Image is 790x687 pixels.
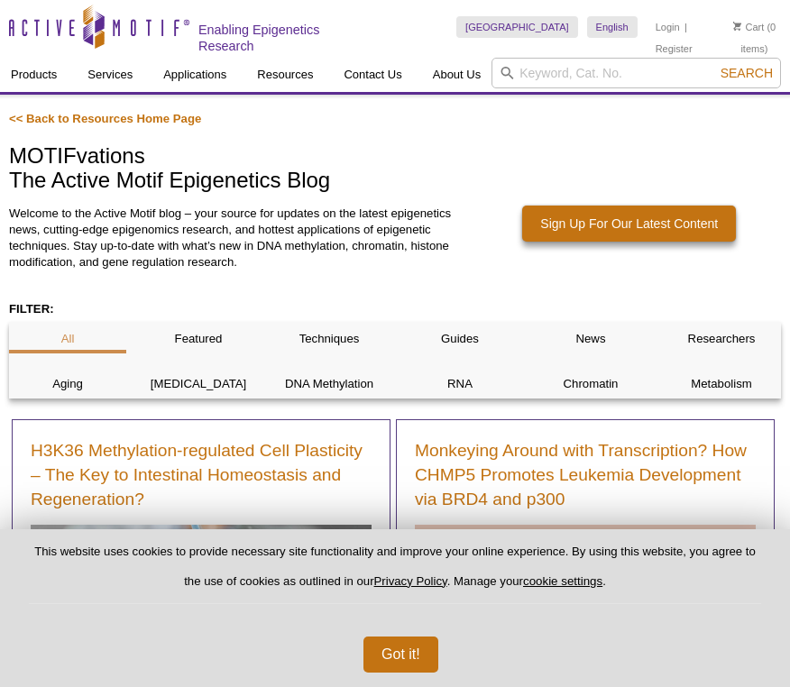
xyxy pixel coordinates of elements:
[374,574,447,588] a: Privacy Policy
[9,302,54,316] strong: FILTER:
[663,376,780,392] p: Metabolism
[152,58,237,92] a: Applications
[271,376,388,392] p: DNA Methylation
[31,438,372,511] a: H3K36 Methylation-regulated Cell Plasticity – The Key to Intestinal Homeostasis and Regeneration?
[684,16,687,38] li: |
[29,544,761,604] p: This website uses cookies to provide necessary site functionality and improve your online experie...
[9,206,464,270] p: Welcome to the Active Motif blog – your source for updates on the latest epigenetics news, cuttin...
[715,65,778,81] button: Search
[523,574,602,588] button: cookie settings
[401,331,519,347] p: Guides
[656,42,693,55] a: Register
[140,376,257,392] p: [MEDICAL_DATA]
[9,112,201,125] a: << Back to Resources Home Page
[663,331,780,347] p: Researchers
[532,376,649,392] p: Chromatin
[422,58,491,92] a: About Us
[401,376,519,392] p: RNA
[77,58,143,92] a: Services
[140,331,257,347] p: Featured
[728,16,781,60] li: (0 items)
[363,637,438,673] button: Got it!
[587,16,638,38] a: English
[9,331,126,347] p: All
[9,144,781,194] h1: MOTIFvations The Active Motif Epigenetics Blog
[491,58,781,88] input: Keyword, Cat. No.
[721,66,773,80] span: Search
[9,376,126,392] p: Aging
[656,21,680,33] a: Login
[333,58,412,92] a: Contact Us
[415,438,756,511] a: Monkeying Around with Transcription? How CHMP5 Promotes Leukemia Development via BRD4 and p300
[733,21,765,33] a: Cart
[522,206,736,242] a: Sign Up For Our Latest Content
[733,22,741,31] img: Your Cart
[198,22,342,54] h2: Enabling Epigenetics Research
[456,16,578,38] a: [GEOGRAPHIC_DATA]
[271,331,388,347] p: Techniques
[532,331,649,347] p: News
[246,58,324,92] a: Resources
